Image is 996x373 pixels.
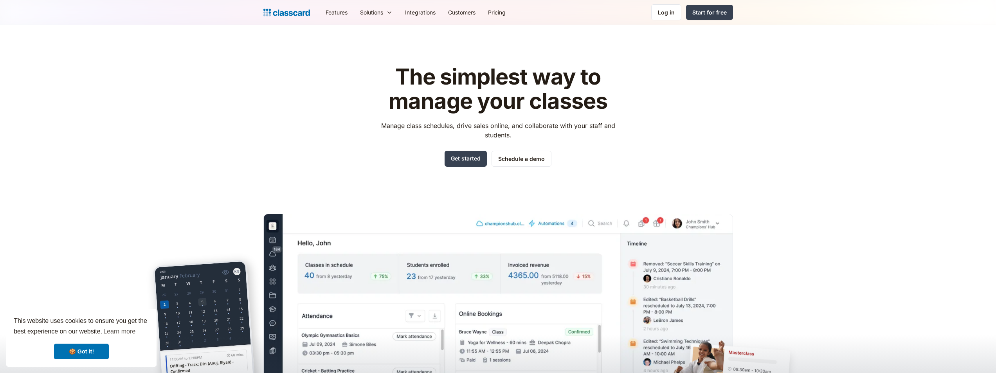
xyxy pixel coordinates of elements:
[14,316,149,337] span: This website uses cookies to ensure you get the best experience on our website.
[54,344,109,359] a: dismiss cookie message
[399,4,442,21] a: Integrations
[658,8,675,16] div: Log in
[263,7,310,18] a: home
[492,151,551,167] a: Schedule a demo
[360,8,383,16] div: Solutions
[442,4,482,21] a: Customers
[319,4,354,21] a: Features
[692,8,727,16] div: Start for free
[482,4,512,21] a: Pricing
[445,151,487,167] a: Get started
[102,326,137,337] a: learn more about cookies
[374,121,622,140] p: Manage class schedules, drive sales online, and collaborate with your staff and students.
[6,309,157,367] div: cookieconsent
[374,65,622,113] h1: The simplest way to manage your classes
[354,4,399,21] div: Solutions
[686,5,733,20] a: Start for free
[651,4,681,20] a: Log in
